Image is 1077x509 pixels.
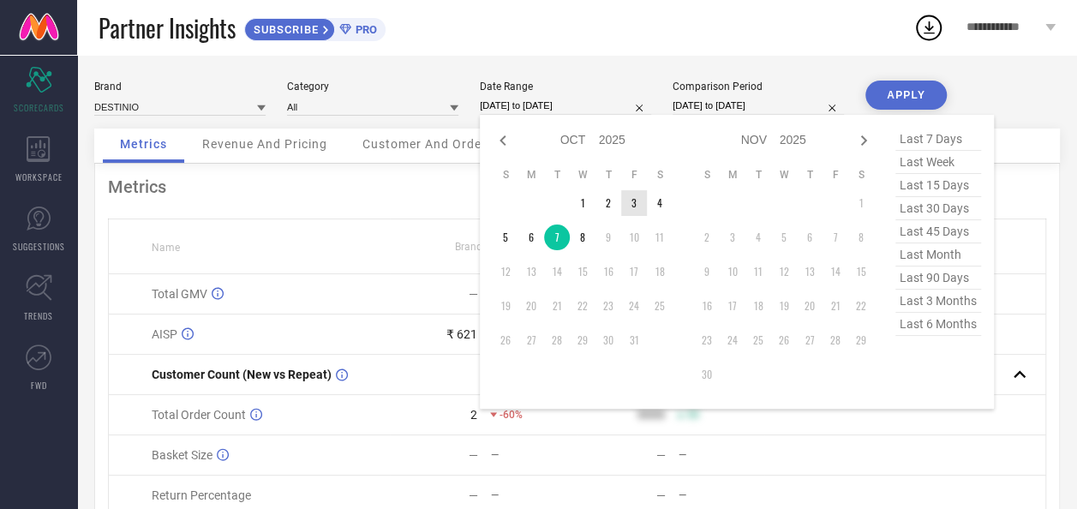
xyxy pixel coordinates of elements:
td: Sun Nov 16 2025 [694,293,720,319]
span: last 7 days [895,128,981,151]
span: Total GMV [152,287,207,301]
td: Fri Oct 31 2025 [621,327,647,353]
span: Revenue And Pricing [202,137,327,151]
td: Sun Oct 19 2025 [493,293,518,319]
th: Wednesday [570,168,595,182]
div: — [469,448,478,462]
div: — [491,489,577,501]
td: Fri Nov 21 2025 [823,293,848,319]
th: Tuesday [544,168,570,182]
span: PRO [351,23,377,36]
td: Sat Oct 11 2025 [647,225,673,250]
td: Tue Oct 28 2025 [544,327,570,353]
span: Basket Size [152,448,212,462]
td: Sat Nov 01 2025 [848,190,874,216]
div: — [655,448,665,462]
div: — [491,449,577,461]
span: WORKSPACE [15,171,63,183]
span: -60% [500,409,523,421]
span: last 6 months [895,313,981,336]
div: Category [287,81,458,93]
td: Tue Nov 18 2025 [745,293,771,319]
td: Sat Nov 29 2025 [848,327,874,353]
span: Brand Value [455,241,512,253]
div: Brand [94,81,266,93]
td: Wed Oct 29 2025 [570,327,595,353]
td: Sat Oct 18 2025 [647,259,673,284]
th: Sunday [694,168,720,182]
span: SUGGESTIONS [13,240,65,253]
button: APPLY [865,81,947,110]
span: TRENDS [24,309,53,322]
td: Wed Nov 26 2025 [771,327,797,353]
span: 50 [686,409,698,421]
th: Friday [621,168,647,182]
th: Sunday [493,168,518,182]
td: Mon Nov 10 2025 [720,259,745,284]
td: Thu Oct 16 2025 [595,259,621,284]
span: Name [152,242,180,254]
span: AISP [152,327,177,341]
div: Next month [853,130,874,151]
span: last week [895,151,981,174]
span: last 3 months [895,290,981,313]
td: Fri Oct 17 2025 [621,259,647,284]
span: last 30 days [895,197,981,220]
td: Fri Oct 03 2025 [621,190,647,216]
td: Thu Nov 13 2025 [797,259,823,284]
td: Wed Oct 15 2025 [570,259,595,284]
th: Saturday [848,168,874,182]
td: Tue Oct 21 2025 [544,293,570,319]
div: — [678,449,763,461]
th: Wednesday [771,168,797,182]
div: 9999 [637,408,664,422]
span: Customer And Orders [362,137,494,151]
td: Fri Nov 07 2025 [823,225,848,250]
div: Comparison Period [673,81,844,93]
td: Sun Oct 26 2025 [493,327,518,353]
th: Thursday [797,168,823,182]
td: Thu Nov 27 2025 [797,327,823,353]
th: Monday [518,168,544,182]
td: Wed Oct 01 2025 [570,190,595,216]
span: Metrics [120,137,167,151]
th: Thursday [595,168,621,182]
span: last month [895,243,981,266]
th: Tuesday [745,168,771,182]
div: Metrics [108,177,1046,197]
td: Tue Oct 14 2025 [544,259,570,284]
td: Mon Nov 24 2025 [720,327,745,353]
td: Sun Nov 02 2025 [694,225,720,250]
span: SUBSCRIBE [245,23,323,36]
div: Open download list [913,12,944,43]
div: 2 [470,408,477,422]
td: Thu Nov 20 2025 [797,293,823,319]
input: Select date range [480,97,651,115]
div: ₹ 621 [446,327,477,341]
td: Tue Nov 25 2025 [745,327,771,353]
span: last 90 days [895,266,981,290]
td: Fri Oct 24 2025 [621,293,647,319]
input: Select comparison period [673,97,844,115]
td: Mon Nov 17 2025 [720,293,745,319]
td: Mon Oct 13 2025 [518,259,544,284]
td: Fri Nov 28 2025 [823,327,848,353]
div: — [655,488,665,502]
td: Wed Oct 22 2025 [570,293,595,319]
td: Sun Oct 12 2025 [493,259,518,284]
a: SUBSCRIBEPRO [244,14,386,41]
td: Sun Nov 09 2025 [694,259,720,284]
td: Sun Oct 05 2025 [493,225,518,250]
td: Tue Nov 04 2025 [745,225,771,250]
td: Wed Nov 19 2025 [771,293,797,319]
span: Total Order Count [152,408,246,422]
td: Sat Nov 08 2025 [848,225,874,250]
td: Thu Oct 09 2025 [595,225,621,250]
td: Mon Nov 03 2025 [720,225,745,250]
span: Return Percentage [152,488,251,502]
th: Saturday [647,168,673,182]
span: last 45 days [895,220,981,243]
th: Monday [720,168,745,182]
td: Sat Nov 15 2025 [848,259,874,284]
td: Thu Nov 06 2025 [797,225,823,250]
